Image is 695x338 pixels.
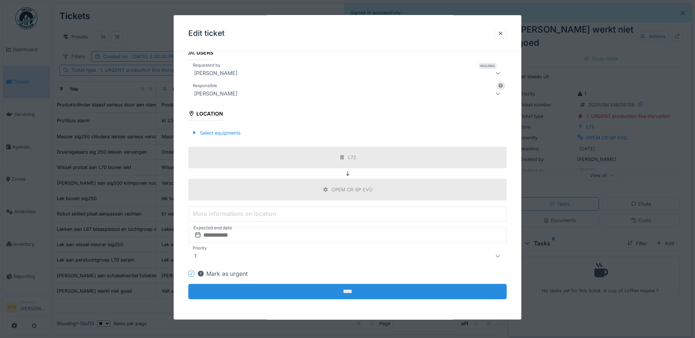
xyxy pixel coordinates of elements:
label: Requested by [191,62,222,68]
label: More informations on location [191,209,277,218]
div: Users [188,47,213,60]
div: Location [188,108,223,120]
div: 1 [191,252,199,260]
h3: Edit ticket [188,29,225,38]
div: L72 [348,154,356,161]
label: Priority [191,245,208,251]
div: Select equipments [188,128,244,138]
div: [PERSON_NAME] [191,89,240,98]
div: Required [479,63,496,68]
div: [PERSON_NAME] [191,68,240,77]
div: OPEM CR-6P EVO [332,186,373,193]
div: Mark as urgent [197,269,248,278]
label: Responsible [191,82,219,89]
label: Expected end date [193,224,233,232]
